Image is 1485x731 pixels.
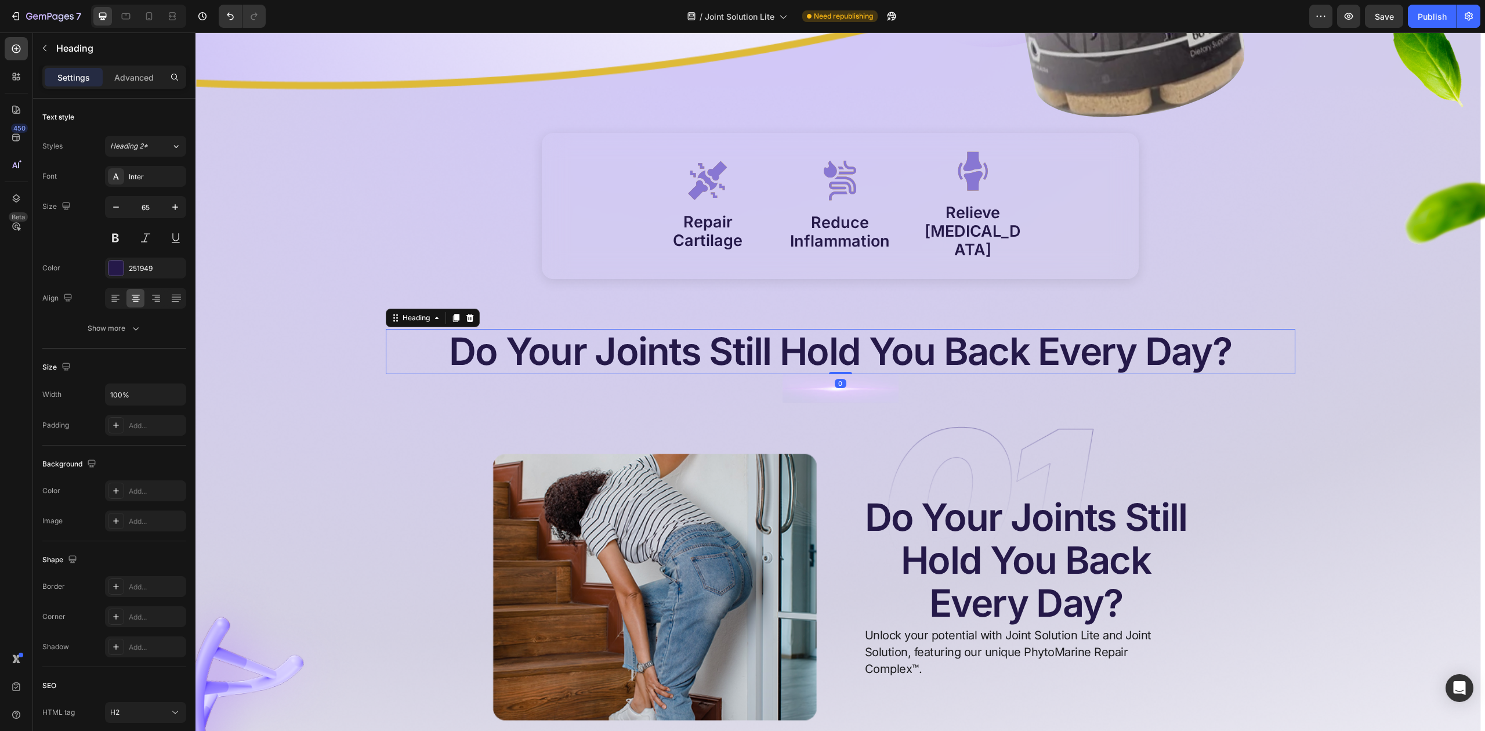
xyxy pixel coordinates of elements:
[9,212,28,222] div: Beta
[758,119,797,158] img: gempages_485437318400836862-cf536ea8-30cd-4f41-92d8-771bc2b688dd.svg
[492,128,532,168] img: gempages_485437318400836862-da9300f9-34a1-4e26-94a7-b11ed67e79ef.svg
[42,457,99,472] div: Background
[110,708,119,716] span: H2
[1446,674,1473,702] div: Open Intercom Messenger
[700,10,702,23] span: /
[42,642,69,652] div: Shadow
[205,280,237,291] div: Heading
[42,516,63,526] div: Image
[110,141,148,151] span: Heading 2*
[1365,5,1403,28] button: Save
[42,420,69,430] div: Padding
[42,389,61,400] div: Width
[129,486,183,497] div: Add...
[56,41,182,55] p: Heading
[129,172,183,182] div: Inter
[129,263,183,274] div: 251949
[42,552,79,568] div: Shape
[129,642,183,653] div: Add...
[668,462,993,594] h2: Do Your Joints Still Hold You Back Every Day?
[129,582,183,592] div: Add...
[42,199,73,215] div: Size
[639,346,651,356] div: 0
[105,702,186,723] button: H2
[42,112,74,122] div: Text style
[76,9,81,23] p: 7
[42,318,186,339] button: Show more
[705,10,774,23] span: Joint Solution Lite
[587,342,703,370] img: gempages_485437318400836862-1b431e86-1307-43bb-8898-c43b2cd6884e.png
[42,360,73,375] div: Size
[814,11,873,21] span: Need republishing
[42,291,75,306] div: Align
[190,296,1100,342] h2: Do Your Joints Still Hold You Back Every Day?
[129,612,183,623] div: Add...
[42,681,56,691] div: SEO
[129,421,183,431] div: Add...
[592,180,697,219] h2: Reduce Inflammation
[105,136,186,157] button: Heading 2*
[106,384,186,405] input: Auto
[5,5,86,28] button: 7
[297,421,622,689] img: gempages_485437318400836862-08ad9728-8c27-4c88-bb43-9263d29f714b.png
[42,581,65,592] div: Border
[1418,10,1447,23] div: Publish
[42,611,66,622] div: Corner
[57,71,90,84] p: Settings
[669,595,992,645] p: Unlock your potential with Joint Solution Lite and Joint Solution, featuring our unique PhytoMari...
[129,516,183,527] div: Add...
[42,171,57,182] div: Font
[88,323,142,334] div: Show more
[691,394,899,537] img: gempages_485437318400836862-ad2d815b-c76b-49c8-bda6-701adea9e4ae.png
[42,141,63,151] div: Styles
[725,170,830,228] h2: Relieve [MEDICAL_DATA]
[219,5,266,28] div: Undo/Redo
[11,124,28,133] div: 450
[195,32,1485,731] iframe: Design area
[42,263,60,273] div: Color
[1375,12,1394,21] span: Save
[625,128,664,169] img: gempages_485437318400836862-6da89c5f-9f04-4d60-a3d0-5f4d1f406e1f.svg
[42,707,75,718] div: HTML tag
[460,179,564,219] h2: Repair Cartilage
[42,486,60,496] div: Color
[114,71,154,84] p: Advanced
[1408,5,1457,28] button: Publish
